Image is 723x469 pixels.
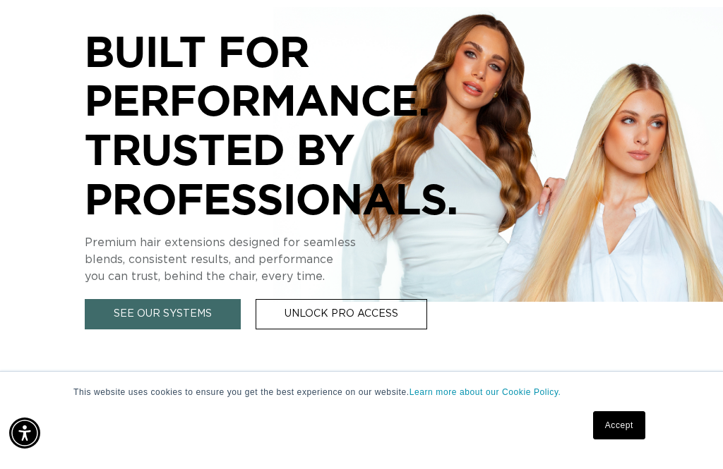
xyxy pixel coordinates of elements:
a: Accept [593,422,645,451]
p: This website uses cookies to ensure you get the best experience on our website. [73,397,650,410]
a: Learn more about our Cookie Policy. [410,398,561,408]
div: Accessibility Menu [9,429,40,460]
a: See Our Systems [85,310,241,341]
p: Premium hair extensions designed for seamless blends, consistent results, and performance you can... [85,245,508,296]
iframe: Chat Widget [652,401,723,469]
p: BUILT FOR PERFORMANCE. TRUSTED BY PROFESSIONALS. [85,38,508,234]
a: Unlock Pro Access [256,310,427,341]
